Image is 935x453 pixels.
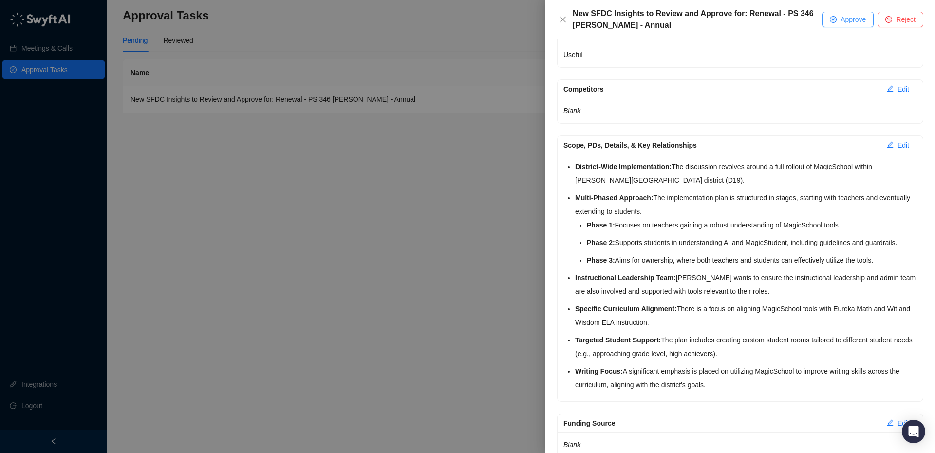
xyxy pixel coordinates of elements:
em: Blank [563,441,580,449]
span: check-circle [830,16,837,23]
span: stop [885,16,892,23]
div: Open Intercom Messenger [902,420,925,443]
span: Edit [898,418,909,429]
li: [PERSON_NAME] wants to ensure the instructional leadership and admin team are also involved and s... [575,271,917,298]
strong: Writing Focus: [575,367,623,375]
div: New SFDC Insights to Review and Approve for: Renewal - PS 346 [PERSON_NAME] - Annual [573,8,822,31]
strong: Phase 2: [587,239,615,246]
span: edit [887,85,894,92]
li: Supports students in understanding AI and MagicStudent, including guidelines and guardrails. [587,236,917,249]
span: Edit [898,84,909,94]
span: close [559,16,567,23]
span: edit [887,141,894,148]
strong: Targeted Student Support: [575,336,661,344]
span: Edit [898,140,909,151]
strong: Phase 3: [587,256,615,264]
button: Edit [879,415,917,431]
div: Scope, PDs, Details, & Key Relationships [563,140,879,151]
button: Close [557,14,569,25]
button: Edit [879,137,917,153]
strong: Multi-Phased Approach: [575,194,654,202]
button: Edit [879,81,917,97]
li: The discussion revolves around a full rollout of MagicSchool within [PERSON_NAME][GEOGRAPHIC_DATA... [575,160,917,187]
div: Funding Source [563,418,879,429]
em: Blank [563,107,580,114]
li: The plan includes creating custom student rooms tailored to different student needs (e.g., approa... [575,333,917,360]
strong: Specific Curriculum Alignment: [575,305,677,313]
li: The implementation plan is structured in stages, starting with teachers and eventually extending ... [575,191,917,267]
strong: Instructional Leadership Team: [575,274,676,282]
div: Competitors [563,84,879,94]
li: There is a focus on aligning MagicSchool tools with Eureka Math and Wit and Wisdom ELA instruction. [575,302,917,329]
span: Reject [896,14,916,25]
strong: District-Wide Implementation: [575,163,672,170]
strong: Phase 1: [587,221,615,229]
li: A significant emphasis is placed on utilizing MagicSchool to improve writing skills across the cu... [575,364,917,392]
p: Useful [563,48,917,61]
li: Aims for ownership, where both teachers and students can effectively utilize the tools. [587,253,917,267]
button: Reject [878,12,923,27]
span: Approve [841,14,866,25]
button: Approve [822,12,874,27]
li: Focuses on teachers gaining a robust understanding of MagicSchool tools. [587,218,917,232]
span: edit [887,419,894,426]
